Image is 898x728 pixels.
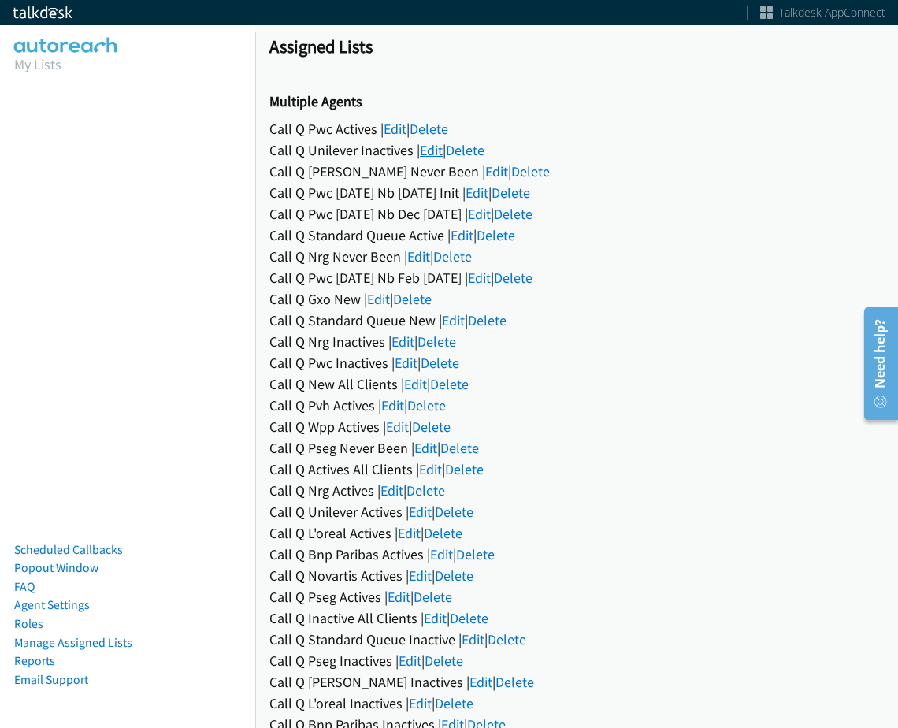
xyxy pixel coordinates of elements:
[409,694,432,712] a: Edit
[269,225,884,246] div: Call Q Standard Queue Active | |
[381,396,404,414] a: Edit
[269,139,884,161] div: Call Q Unilever Inactives | |
[414,588,452,606] a: Delete
[433,247,472,266] a: Delete
[404,375,427,393] a: Edit
[269,459,884,480] div: Call Q Actives All Clients | |
[391,332,414,351] a: Edit
[398,524,421,542] a: Edit
[419,460,442,478] a: Edit
[468,311,507,329] a: Delete
[269,693,884,714] div: Call Q L'oreal Inactives | |
[430,545,453,563] a: Edit
[14,560,98,575] a: Popout Window
[269,586,884,607] div: Call Q Pseg Actives | |
[446,141,484,159] a: Delete
[442,311,465,329] a: Edit
[406,481,445,500] a: Delete
[14,542,123,557] a: Scheduled Callbacks
[417,332,456,351] a: Delete
[424,609,447,627] a: Edit
[269,629,884,650] div: Call Q Standard Queue Inactive | |
[269,395,884,416] div: Call Q Pvh Actives | |
[14,635,132,650] a: Manage Assigned Lists
[445,460,484,478] a: Delete
[269,161,884,182] div: Call Q [PERSON_NAME] Never Been | |
[393,290,432,308] a: Delete
[469,673,492,691] a: Edit
[269,246,884,267] div: Call Q Nrg Never Been | |
[14,597,90,612] a: Agent Settings
[269,416,884,437] div: Call Q Wpp Actives | |
[367,290,390,308] a: Edit
[494,269,532,287] a: Delete
[511,162,550,180] a: Delete
[424,524,462,542] a: Delete
[269,437,884,459] div: Call Q Pseg Never Been | |
[852,301,898,426] iframe: Resource Center
[430,375,469,393] a: Delete
[269,480,884,501] div: Call Q Nrg Actives | |
[435,566,473,585] a: Delete
[410,120,448,138] a: Delete
[269,565,884,586] div: Call Q Novartis Actives | |
[14,616,43,631] a: Roles
[435,503,473,521] a: Delete
[395,354,417,372] a: Edit
[456,545,495,563] a: Delete
[269,671,884,693] div: Call Q [PERSON_NAME] Inactives | |
[269,118,884,139] div: Call Q Pwc Actives | |
[492,184,530,202] a: Delete
[468,205,491,223] a: Edit
[14,579,35,594] a: FAQ
[412,418,451,436] a: Delete
[399,652,421,670] a: Edit
[450,609,488,627] a: Delete
[760,5,885,20] a: Talkdesk AppConnect
[269,544,884,565] div: Call Q Bnp Paribas Actives | |
[468,269,491,287] a: Edit
[14,55,61,73] a: My Lists
[440,439,479,457] a: Delete
[269,373,884,395] div: Call Q New All Clients | |
[384,120,406,138] a: Edit
[388,588,410,606] a: Edit
[420,141,443,159] a: Edit
[269,288,884,310] div: Call Q Gxo New | |
[425,652,463,670] a: Delete
[488,630,526,648] a: Delete
[269,182,884,203] div: Call Q Pwc [DATE] Nb [DATE] Init | |
[269,93,884,111] h2: Multiple Agents
[386,418,409,436] a: Edit
[466,184,488,202] a: Edit
[14,653,55,668] a: Reports
[269,35,884,58] h1: Assigned Lists
[269,352,884,373] div: Call Q Pwc Inactives | |
[269,310,884,331] div: Call Q Standard Queue New | |
[407,247,430,266] a: Edit
[269,650,884,671] div: Call Q Pseg Inactives | |
[494,205,532,223] a: Delete
[269,522,884,544] div: Call Q L'oreal Actives | |
[462,630,484,648] a: Edit
[409,566,432,585] a: Edit
[14,672,88,687] a: Email Support
[269,501,884,522] div: Call Q Unilever Actives | |
[477,226,515,244] a: Delete
[414,439,437,457] a: Edit
[409,503,432,521] a: Edit
[269,607,884,629] div: Call Q Inactive All Clients | |
[485,162,508,180] a: Edit
[421,354,459,372] a: Delete
[495,673,534,691] a: Delete
[269,331,884,352] div: Call Q Nrg Inactives | |
[407,396,446,414] a: Delete
[380,481,403,500] a: Edit
[269,267,884,288] div: Call Q Pwc [DATE] Nb Feb [DATE] | |
[269,203,884,225] div: Call Q Pwc [DATE] Nb Dec [DATE] | |
[451,226,473,244] a: Edit
[435,694,473,712] a: Delete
